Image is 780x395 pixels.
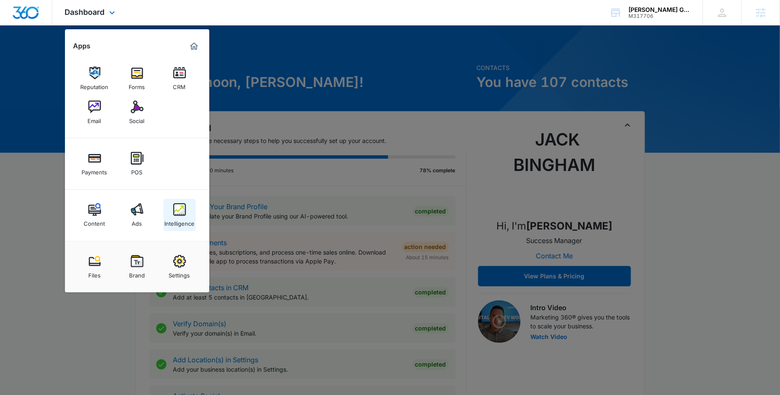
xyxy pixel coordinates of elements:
[23,49,30,56] img: tab_domain_overview_orange.svg
[22,22,93,29] div: Domain: [DOMAIN_NAME]
[14,22,20,29] img: website_grey.svg
[163,62,196,95] a: CRM
[79,96,111,129] a: Email
[32,50,76,56] div: Domain Overview
[73,42,91,50] h2: Apps
[82,165,107,176] div: Payments
[129,268,145,279] div: Brand
[81,79,109,90] div: Reputation
[628,13,690,19] div: account id
[121,251,153,283] a: Brand
[121,62,153,95] a: Forms
[94,50,143,56] div: Keywords by Traffic
[65,8,105,17] span: Dashboard
[169,268,190,279] div: Settings
[132,216,142,227] div: Ads
[628,6,690,13] div: account name
[79,62,111,95] a: Reputation
[173,79,186,90] div: CRM
[132,165,143,176] div: POS
[24,14,42,20] div: v 4.0.25
[88,268,101,279] div: Files
[129,79,145,90] div: Forms
[14,14,20,20] img: logo_orange.svg
[79,251,111,283] a: Files
[121,148,153,180] a: POS
[79,148,111,180] a: Payments
[163,199,196,231] a: Intelligence
[121,199,153,231] a: Ads
[88,113,101,124] div: Email
[130,113,145,124] div: Social
[84,216,105,227] div: Content
[121,96,153,129] a: Social
[163,251,196,283] a: Settings
[187,39,201,53] a: Marketing 360® Dashboard
[79,199,111,231] a: Content
[84,49,91,56] img: tab_keywords_by_traffic_grey.svg
[164,216,194,227] div: Intelligence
